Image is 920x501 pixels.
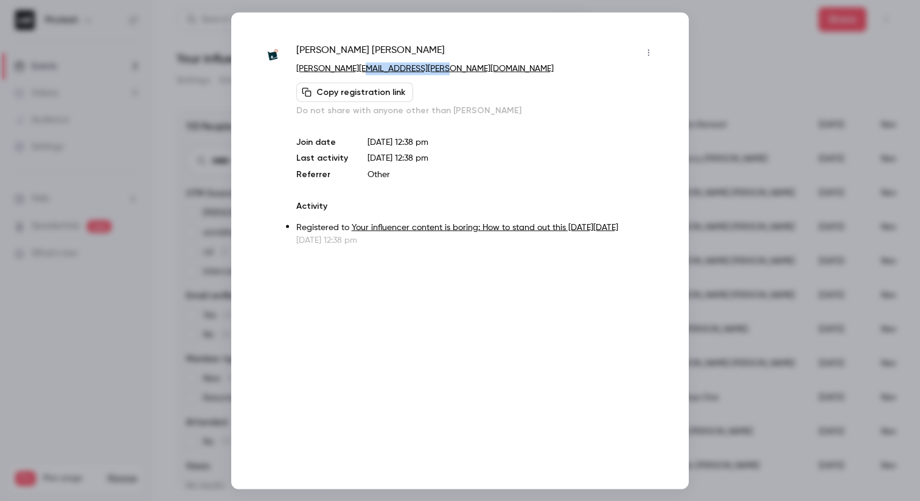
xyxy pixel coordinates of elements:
p: [DATE] 12:38 pm [296,234,658,246]
span: [PERSON_NAME] [PERSON_NAME] [296,43,445,62]
img: bellaandduke.co.uk [262,44,284,66]
p: Activity [296,200,658,212]
p: Join date [296,136,348,148]
button: Copy registration link [296,82,413,102]
p: Registered to [296,221,658,234]
p: Referrer [296,168,348,180]
p: Last activity [296,152,348,164]
a: [PERSON_NAME][EMAIL_ADDRESS][PERSON_NAME][DOMAIN_NAME] [296,64,554,72]
p: Do not share with anyone other than [PERSON_NAME] [296,104,658,116]
a: Your influencer content is boring: How to stand out this [DATE][DATE] [352,223,618,231]
span: [DATE] 12:38 pm [368,153,428,162]
p: [DATE] 12:38 pm [368,136,658,148]
p: Other [368,168,658,180]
